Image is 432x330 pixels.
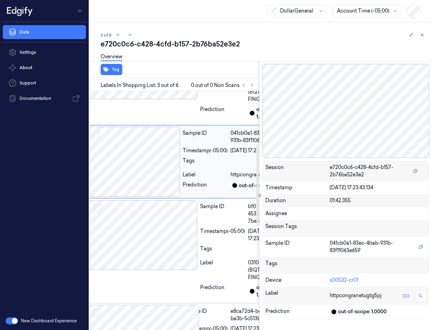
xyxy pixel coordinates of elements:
div: 01:42.355 [330,197,426,204]
div: Label [200,259,245,281]
div: e720c0c6-c428-4cfd-b157-2b76ba52e3e2 [101,39,426,49]
a: Data [3,25,86,39]
div: 041cb0a1-83ec-4bab-931b-83f11063e659 [230,130,292,144]
div: Timestamp (-05:00) [183,147,228,154]
span: Labels In Shopping List: 3 out of 6 [101,82,178,89]
span: 031000007355 (BQT CHICKEN FINGERS) [248,81,292,103]
div: Timestamp [265,184,330,191]
button: Select row [94,205,101,212]
button: Select row [93,309,100,316]
div: out-of-scope: 1.0000 [239,182,287,189]
div: s00532-cr01 [330,277,426,284]
div: Prediction [200,106,245,120]
div: Timestamp (-05:00) [200,228,245,242]
a: Documentation [3,91,86,105]
div: Tags [183,157,228,168]
div: Prediction [183,181,228,190]
div: Tags [200,245,245,256]
div: Session Tags [265,223,330,234]
div: Prediction [265,308,330,316]
div: out-of-scope: 1.0000 [338,308,387,315]
button: Toggle Navigation [75,5,86,16]
a: Settings [3,45,86,59]
div: Label [183,171,228,178]
div: [DATE] 17:23:57.095 [248,228,292,242]
div: Assignee [265,210,426,217]
span: 041cb0a1-83ec-4bab-931b-83f11063e659 [330,240,414,254]
div: Duration [265,197,330,204]
span: 2 of 8 [101,32,111,38]
div: Tags [265,260,330,271]
div: Sample ID [183,130,228,144]
span: 0 out of 0 Non Scans [191,81,256,89]
button: Select row [93,131,100,138]
div: [DATE] 17:23:43.134 [330,184,426,191]
button: Tag [101,64,122,75]
div: Sample ID [200,203,245,225]
div: [DATE] 17:23:51.374 [230,147,292,154]
span: httpcongranetugtg5pj [230,171,283,178]
div: bf09e70a-a46e-4534-a628-7beeeb210880 [248,203,292,225]
div: Sample ID [183,308,228,322]
div: e8ca72d4-b613-4bae-ba3b-5c513babfb6c [230,308,292,322]
a: Support [3,76,86,90]
a: Overview [101,53,122,61]
div: Sample ID [265,240,330,254]
div: Device [265,277,330,284]
span: 031000007355 (BQT CHICKEN FINGERS) [248,259,292,281]
div: Label [265,289,330,302]
span: e720c0c6-c428-4cfd-b157-2b76ba52e3e2 [330,164,409,178]
button: About [3,61,86,75]
div: Prediction [200,284,245,299]
div: Label [200,81,245,103]
span: httpcongranetugtg5pj [330,292,382,299]
div: Session [265,164,330,178]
